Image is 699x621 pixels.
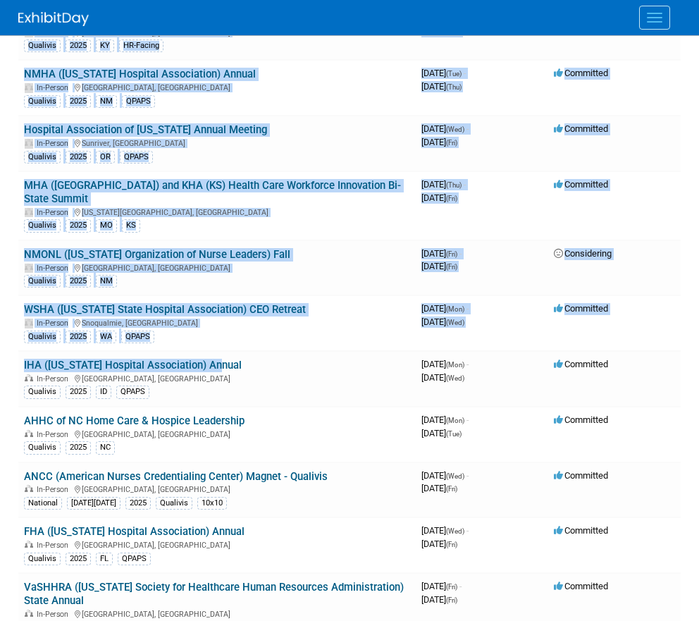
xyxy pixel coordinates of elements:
span: - [466,525,469,536]
span: - [464,68,466,78]
span: (Fri) [446,263,457,271]
span: [DATE] [421,581,462,591]
span: [DATE] [421,470,469,481]
a: Hospital Association of [US_STATE] Annual Meeting [24,123,267,136]
span: [DATE] [421,428,462,438]
div: Qualivis [24,331,61,343]
a: NMHA ([US_STATE] Hospital Association) Annual [24,68,256,80]
div: HR-Facing [119,39,163,52]
span: (Fri) [446,139,457,147]
span: [DATE] [421,372,464,383]
span: [DATE] [421,68,466,78]
span: (Fri) [446,596,457,604]
div: Snoqualmie, [GEOGRAPHIC_DATA] [24,316,410,328]
span: (Fri) [446,195,457,202]
img: In-Person Event [25,610,33,617]
button: Menu [639,6,670,30]
div: Qualivis [24,386,61,398]
span: (Wed) [446,527,464,535]
div: 2025 [66,441,91,454]
div: [GEOGRAPHIC_DATA], [GEOGRAPHIC_DATA] [24,539,410,550]
span: [DATE] [421,525,469,536]
div: Qualivis [24,275,61,288]
span: - [459,248,462,259]
div: WA [96,331,116,343]
span: In-Person [37,83,73,92]
div: QPAPS [118,553,151,565]
span: - [459,581,462,591]
div: Sunriver, [GEOGRAPHIC_DATA] [24,137,410,148]
div: 10x10 [197,497,227,510]
div: NC [96,441,115,454]
div: NM [96,275,117,288]
div: QPAPS [121,331,154,343]
span: - [466,359,469,369]
span: (Wed) [446,319,464,326]
span: [DATE] [421,192,457,203]
span: (Thu) [446,181,462,189]
span: In-Person [37,264,73,273]
div: Qualivis [156,497,192,510]
span: [DATE] [421,539,457,549]
a: NMONL ([US_STATE] Organization of Nurse Leaders) Fall [24,248,290,261]
a: FHA ([US_STATE] Hospital Association) Annual [24,525,245,538]
div: Qualivis [24,95,61,108]
img: In-Person Event [25,485,33,492]
div: ID [96,386,111,398]
div: [GEOGRAPHIC_DATA], [GEOGRAPHIC_DATA] [24,372,410,383]
span: (Mon) [446,417,464,424]
span: In-Person [37,610,73,619]
div: [US_STATE][GEOGRAPHIC_DATA], [GEOGRAPHIC_DATA] [24,206,410,217]
img: In-Person Event [25,139,33,146]
div: QPAPS [116,386,149,398]
span: (Wed) [446,125,464,133]
span: Considering [554,248,612,259]
img: ExhibitDay [18,12,89,26]
div: National [24,497,62,510]
a: VaSHHRA ([US_STATE] Society for Healthcare Human Resources Administration) State Annual [24,581,404,607]
div: 2025 [66,151,91,164]
span: (Fri) [446,583,457,591]
span: [DATE] [421,248,462,259]
span: (Mon) [446,361,464,369]
span: Committed [554,179,608,190]
span: (Fri) [446,250,457,258]
div: [DATE][DATE] [67,497,120,510]
div: MO [96,219,117,232]
div: [GEOGRAPHIC_DATA], [GEOGRAPHIC_DATA] [24,483,410,494]
div: Qualivis [24,39,61,52]
span: [DATE] [421,81,462,92]
img: In-Person Event [25,319,33,326]
span: (Fri) [446,485,457,493]
div: FL [96,553,113,565]
span: [DATE] [421,414,469,425]
div: 2025 [125,497,151,510]
div: NM [96,95,117,108]
div: Qualivis [24,553,61,565]
span: [DATE] [421,179,466,190]
span: Committed [554,359,608,369]
span: In-Person [37,541,73,550]
span: [DATE] [421,303,469,314]
span: (Fri) [446,541,457,548]
div: 2025 [66,275,91,288]
a: MHA ([GEOGRAPHIC_DATA]) and KHA (KS) Health Care Workforce Innovation Bi-State Summit [24,179,401,205]
div: 2025 [66,95,91,108]
span: Committed [554,303,608,314]
div: OR [96,151,115,164]
a: AHHC of NC Home Care & Hospice Leadership [24,414,245,427]
span: [DATE] [421,123,469,134]
span: In-Person [37,208,73,217]
div: 2025 [66,386,91,398]
span: Committed [554,470,608,481]
img: In-Person Event [25,541,33,548]
a: ANCC (American Nurses Credentialing Center) Magnet - Qualivis [24,470,328,483]
span: [DATE] [421,359,469,369]
span: In-Person [37,374,73,383]
div: [GEOGRAPHIC_DATA], [GEOGRAPHIC_DATA] [24,608,410,619]
span: [DATE] [421,26,462,37]
span: - [466,123,469,134]
div: [GEOGRAPHIC_DATA], [GEOGRAPHIC_DATA] [24,428,410,439]
span: Committed [554,525,608,536]
span: (Thu) [446,83,462,91]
